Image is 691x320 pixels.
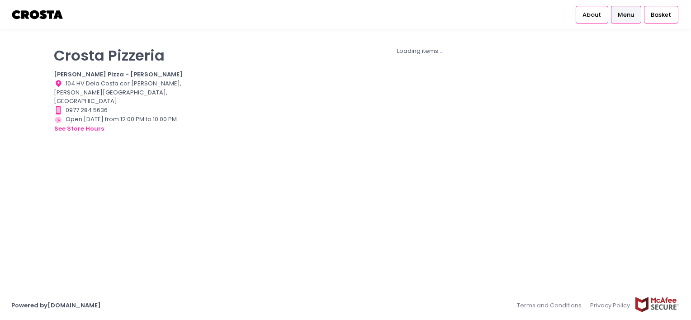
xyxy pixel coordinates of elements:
a: Powered by[DOMAIN_NAME] [11,301,101,310]
img: mcafee-secure [634,296,680,312]
a: Terms and Conditions [517,296,586,314]
a: Privacy Policy [586,296,635,314]
button: see store hours [54,124,104,134]
img: logo [11,7,64,23]
div: 104 HV Dela Costa cor [PERSON_NAME], [PERSON_NAME][GEOGRAPHIC_DATA], [GEOGRAPHIC_DATA] [54,79,191,106]
span: Menu [618,10,634,19]
span: Basket [651,10,671,19]
a: Menu [611,6,641,23]
div: 0977 284 5636 [54,106,191,115]
div: Open [DATE] from 12:00 PM to 10:00 PM [54,115,191,134]
div: Loading items... [203,47,637,56]
span: About [582,10,601,19]
p: Crosta Pizzeria [54,47,191,64]
b: [PERSON_NAME] Pizza - [PERSON_NAME] [54,70,183,79]
a: About [576,6,608,23]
